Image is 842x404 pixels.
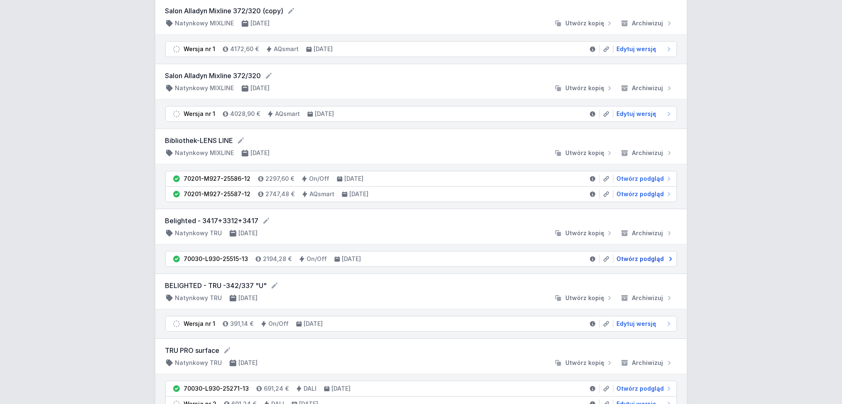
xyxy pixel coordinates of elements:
[551,84,617,92] button: Utwórz kopię
[342,255,361,263] h4: [DATE]
[165,216,677,226] form: Belighted - 3417+3312+3417
[632,359,663,367] span: Archiwizuj
[617,229,677,237] button: Archiwizuj
[332,384,351,393] h4: [DATE]
[231,110,260,118] h4: 4028,90 €
[614,190,673,198] a: Otwórz podgląd
[165,345,677,355] form: TRU PRO surface
[314,45,333,53] h4: [DATE]
[350,190,369,198] h4: [DATE]
[184,384,249,393] div: 70030-L930-25271-13
[617,359,677,367] button: Archiwizuj
[184,255,248,263] div: 70030-L930-25515-13
[566,84,605,92] span: Utwórz kopię
[270,281,279,290] button: Edytuj nazwę projektu
[617,190,664,198] span: Otwórz podgląd
[274,45,299,53] h4: AQsmart
[231,45,259,53] h4: 4172,60 €
[231,320,254,328] h4: 391,14 €
[632,294,663,302] span: Archiwizuj
[566,229,605,237] span: Utwórz kopię
[617,84,677,92] button: Archiwizuj
[263,255,292,263] h4: 2194,28 €
[617,19,677,27] button: Archiwizuj
[266,190,295,198] h4: 2747,48 €
[172,45,181,53] img: draft.svg
[614,320,673,328] a: Edytuj wersję
[551,359,617,367] button: Utwórz kopię
[617,384,664,393] span: Otwórz podgląd
[617,110,657,118] span: Edytuj wersję
[307,255,327,263] h4: On/Off
[269,320,289,328] h4: On/Off
[617,175,664,183] span: Otwórz podgląd
[165,71,677,81] form: Salon Alladyn Mixline 372/320
[266,175,295,183] h4: 2297,60 €
[265,71,273,80] button: Edytuj nazwę projektu
[632,229,663,237] span: Archiwizuj
[165,6,677,16] form: Salon Alladyn Mixline 372/320 (copy)
[275,110,300,118] h4: AQsmart
[251,84,270,92] h4: [DATE]
[617,320,657,328] span: Edytuj wersję
[251,19,270,27] h4: [DATE]
[239,294,258,302] h4: [DATE]
[184,110,216,118] div: Wersja nr 1
[175,229,222,237] h4: Natynkowy TRU
[614,255,673,263] a: Otwórz podgląd
[632,19,663,27] span: Archiwizuj
[184,45,216,53] div: Wersja nr 1
[264,384,289,393] h4: 691,24 €
[239,359,258,367] h4: [DATE]
[614,110,673,118] a: Edytuj wersję
[617,294,677,302] button: Archiwizuj
[239,229,258,237] h4: [DATE]
[287,7,295,15] button: Edytuj nazwę projektu
[551,19,617,27] button: Utwórz kopię
[165,281,677,291] form: BELIGHTED - TRU -342/337 "U"
[175,149,234,157] h4: Natynkowy MIXLINE
[304,384,317,393] h4: DALI
[614,384,673,393] a: Otwórz podgląd
[566,19,605,27] span: Utwórz kopię
[345,175,364,183] h4: [DATE]
[566,149,605,157] span: Utwórz kopię
[172,320,181,328] img: draft.svg
[614,175,673,183] a: Otwórz podgląd
[315,110,334,118] h4: [DATE]
[262,217,270,225] button: Edytuj nazwę projektu
[632,84,663,92] span: Archiwizuj
[309,175,330,183] h4: On/Off
[165,135,677,145] form: Bibliothek-LENS LINE
[551,294,617,302] button: Utwórz kopię
[172,110,181,118] img: draft.svg
[184,175,251,183] div: 70201-M927-25586-12
[175,19,234,27] h4: Natynkowy MIXLINE
[617,149,677,157] button: Archiwizuj
[617,255,664,263] span: Otwórz podgląd
[551,229,617,237] button: Utwórz kopię
[632,149,663,157] span: Archiwizuj
[184,320,216,328] div: Wersja nr 1
[304,320,323,328] h4: [DATE]
[310,190,335,198] h4: AQsmart
[223,346,231,355] button: Edytuj nazwę projektu
[175,84,234,92] h4: Natynkowy MIXLINE
[175,294,222,302] h4: Natynkowy TRU
[251,149,270,157] h4: [DATE]
[551,149,617,157] button: Utwórz kopię
[184,190,251,198] div: 70201-M927-25587-12
[175,359,222,367] h4: Natynkowy TRU
[614,45,673,53] a: Edytuj wersję
[566,359,605,367] span: Utwórz kopię
[617,45,657,53] span: Edytuj wersję
[566,294,605,302] span: Utwórz kopię
[237,136,245,145] button: Edytuj nazwę projektu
